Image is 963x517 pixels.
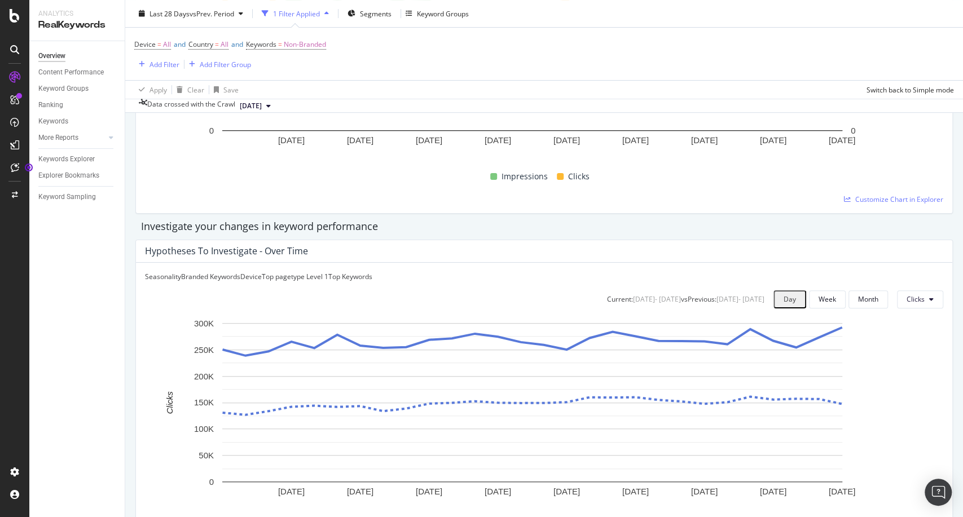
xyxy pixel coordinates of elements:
text: [DATE] [485,487,511,496]
span: All [163,37,171,52]
text: [DATE] [416,135,442,145]
text: [DATE] [416,487,442,496]
div: Top Keywords [328,272,372,281]
div: 1 Filter Applied [273,8,320,18]
span: and [231,39,243,49]
text: 100K [194,424,214,434]
div: Branded Keywords [181,272,240,281]
div: Data crossed with the Crawl [147,99,235,113]
span: Clicks [568,170,590,183]
div: More Reports [38,132,78,144]
text: 250K [194,344,214,354]
a: Ranking [38,99,117,111]
text: [DATE] [278,135,305,145]
div: Month [858,294,878,304]
text: [DATE] [553,135,580,145]
button: 1 Filter Applied [257,5,333,23]
a: Keyword Sampling [38,191,117,203]
div: Keyword Groups [38,83,89,95]
text: [DATE] [278,487,305,496]
text: 300K [194,319,214,328]
svg: A chart. [145,317,920,516]
button: Keyword Groups [406,5,469,23]
div: Investigate your changes in keyword performance [141,219,947,234]
span: Impressions [502,170,548,183]
div: Add Filter [149,59,179,69]
text: 0 [209,126,214,135]
div: Keyword Groups [417,8,469,18]
span: Keywords [246,39,276,49]
span: Device [134,39,156,49]
button: Last 28 DaysvsPrev. Period [134,5,248,23]
div: Tooltip anchor [24,162,34,173]
text: [DATE] [829,487,855,496]
button: Day [773,290,806,308]
button: Week [809,290,846,308]
div: Keywords [38,116,68,127]
text: [DATE] [691,135,718,145]
span: Customize Chart in Explorer [855,195,943,204]
div: Analytics [38,9,116,19]
div: Ranking [38,99,63,111]
div: Clear [187,85,204,94]
div: Add Filter Group [200,59,251,69]
span: Non-Branded [284,37,326,52]
div: Week [819,294,836,304]
div: Seasonality [145,272,181,281]
span: vs Prev. Period [190,8,234,18]
span: Clicks [907,294,925,304]
button: [DATE] [235,99,275,113]
text: 50K [199,450,214,460]
span: All [221,37,228,52]
text: [DATE] [553,487,580,496]
button: Apply [134,81,167,99]
button: Segments [343,5,396,23]
a: More Reports [38,132,105,144]
button: Clicks [897,290,943,308]
a: Overview [38,50,117,62]
button: Save [209,81,239,99]
text: [DATE] [347,135,373,145]
a: Keywords [38,116,117,127]
div: RealKeywords [38,19,116,32]
text: [DATE] [622,487,649,496]
button: Clear [172,81,204,99]
span: Last 28 Days [149,8,190,18]
text: [DATE] [760,135,786,145]
div: vs Previous : [681,294,716,304]
text: [DATE] [760,487,786,496]
text: [DATE] [485,135,511,145]
div: [DATE] - [DATE] [633,294,681,304]
text: 150K [194,397,214,407]
div: Overview [38,50,65,62]
text: [DATE] [347,487,373,496]
text: Clicks [165,391,174,413]
text: 200K [194,371,214,381]
text: 0 [209,477,214,487]
div: Save [223,85,239,94]
div: Keywords Explorer [38,153,95,165]
div: Top pagetype Level 1 [262,272,328,281]
div: Explorer Bookmarks [38,170,99,182]
text: [DATE] [691,487,718,496]
text: [DATE] [622,135,649,145]
span: = [278,39,282,49]
div: Device [240,272,262,281]
a: Explorer Bookmarks [38,170,117,182]
div: Hypotheses to Investigate - Over Time [145,245,308,257]
span: and [174,39,186,49]
div: Keyword Sampling [38,191,96,203]
button: Month [848,290,888,308]
a: Keyword Groups [38,83,117,95]
span: Country [188,39,213,49]
text: [DATE] [829,135,855,145]
div: Current: [607,294,633,304]
div: Day [784,294,796,304]
div: Apply [149,85,167,94]
text: 0 [851,126,855,135]
div: Content Performance [38,67,104,78]
div: Switch back to Simple mode [867,85,954,94]
span: Segments [360,8,392,18]
button: Add Filter [134,58,179,71]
